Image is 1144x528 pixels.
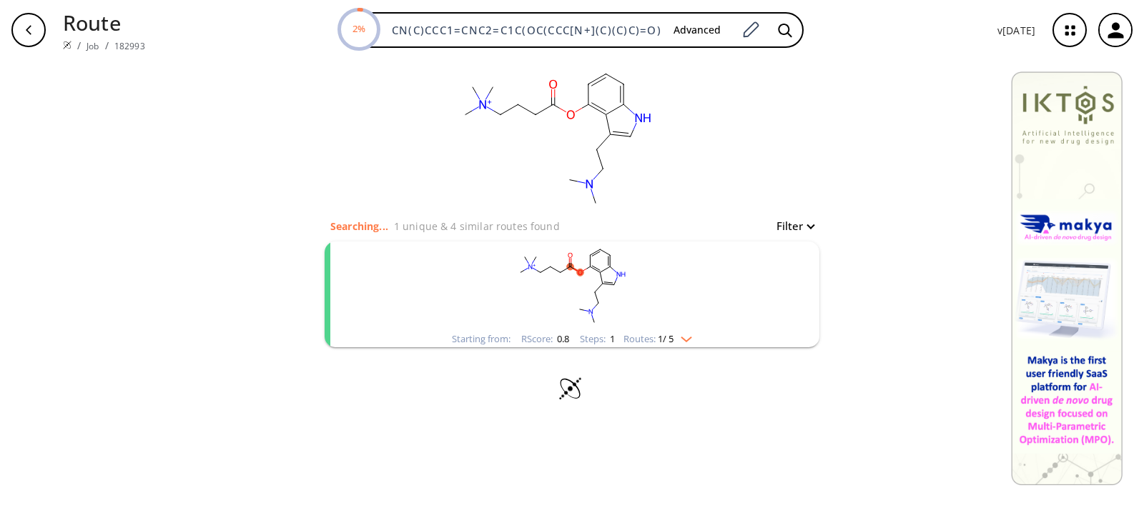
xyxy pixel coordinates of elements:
img: Banner [1011,71,1123,485]
p: 1 unique & 4 similar routes found [394,219,560,234]
a: 182993 [114,40,145,52]
text: 2% [352,22,365,35]
input: Enter SMILES [383,23,662,37]
span: 1 / 5 [658,334,674,344]
div: Routes: [623,334,692,344]
svg: CN(C)CCC1=CNC2=C1C(OC(CCC[N+](C)(C)C)=O)=CC=C2 [413,60,699,217]
div: Starting from: [452,334,511,344]
svg: CN(C)CCc1c[nH]c2cccc(OC(=O)CCC[N+](C)(C)C)c12 [386,241,758,331]
img: Down [674,331,692,342]
span: 1 [608,332,615,345]
img: Spaya logo [63,41,71,49]
p: Searching... [330,219,388,234]
a: Job [87,40,99,52]
ul: clusters [325,234,819,354]
button: Filter [768,221,814,231]
li: / [105,38,109,53]
span: 0.8 [555,332,569,345]
p: Route [63,7,145,38]
button: Advanced [662,17,732,44]
li: / [77,38,81,53]
div: Steps : [580,334,615,344]
p: v [DATE] [997,23,1035,38]
div: RScore : [521,334,569,344]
